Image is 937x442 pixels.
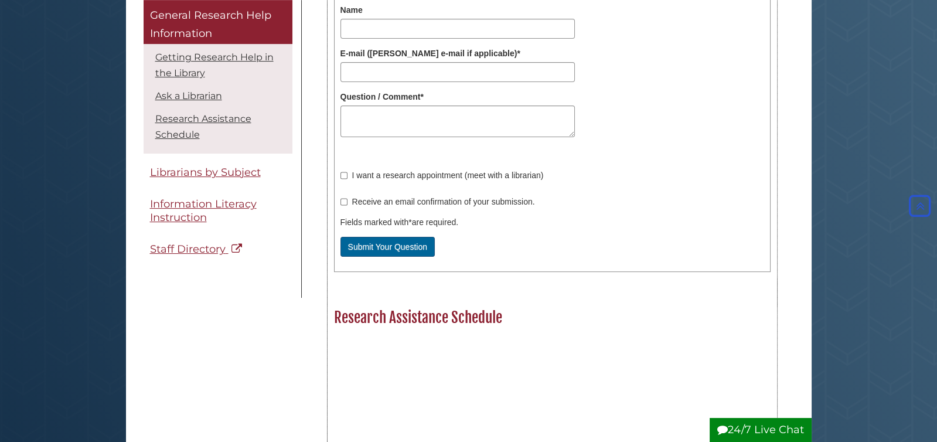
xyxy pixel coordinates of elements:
[144,159,292,186] a: Librarians by Subject
[340,216,764,228] div: Fields marked with are required.
[155,113,251,140] a: Research Assistance Schedule
[340,172,348,179] input: I want a research appointment (meet with a librarian)
[155,90,222,101] a: Ask a Librarian
[340,237,435,257] button: Submit Your Question
[340,198,348,206] input: Receive an email confirmation of your submission.
[340,196,535,208] label: Receive an email confirmation of your submission.
[150,243,226,256] span: Staff Directory
[328,308,776,327] h2: Research Assistance Schedule
[906,200,934,213] a: Back to Top
[710,418,812,442] button: 24/7 Live Chat
[155,52,274,79] a: Getting Research Help in the Library
[150,9,271,40] span: General Research Help Information
[144,237,292,263] a: Staff Directory
[150,198,257,225] span: Information Literacy Instruction
[340,91,424,103] label: Question / Comment
[340,47,520,59] label: E-mail ([PERSON_NAME] e-mail if applicable)
[144,192,292,231] a: Information Literacy Instruction
[150,166,261,179] span: Librarians by Subject
[340,4,363,16] label: Name
[340,169,544,181] label: I want a research appointment (meet with a librarian)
